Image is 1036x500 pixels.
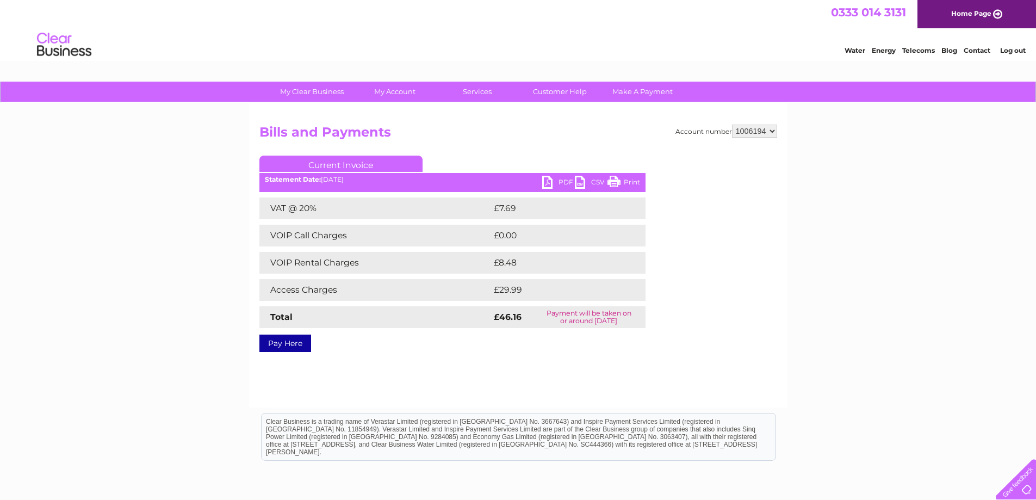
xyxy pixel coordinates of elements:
[259,156,423,172] a: Current Invoice
[575,176,607,192] a: CSV
[36,28,92,61] img: logo.png
[491,225,621,246] td: £0.00
[259,252,491,274] td: VOIP Rental Charges
[259,225,491,246] td: VOIP Call Charges
[532,306,646,328] td: Payment will be taken on or around [DATE]
[964,46,990,54] a: Contact
[262,6,776,53] div: Clear Business is a trading name of Verastar Limited (registered in [GEOGRAPHIC_DATA] No. 3667643...
[845,46,865,54] a: Water
[259,335,311,352] a: Pay Here
[1000,46,1026,54] a: Log out
[350,82,439,102] a: My Account
[607,176,640,192] a: Print
[542,176,575,192] a: PDF
[902,46,935,54] a: Telecoms
[515,82,605,102] a: Customer Help
[872,46,896,54] a: Energy
[491,197,620,219] td: £7.69
[265,175,321,183] b: Statement Date:
[675,125,777,138] div: Account number
[494,312,522,322] strong: £46.16
[259,197,491,219] td: VAT @ 20%
[270,312,293,322] strong: Total
[491,279,624,301] td: £29.99
[259,279,491,301] td: Access Charges
[831,5,906,19] a: 0333 014 3131
[259,125,777,145] h2: Bills and Payments
[432,82,522,102] a: Services
[491,252,621,274] td: £8.48
[941,46,957,54] a: Blog
[267,82,357,102] a: My Clear Business
[598,82,687,102] a: Make A Payment
[259,176,646,183] div: [DATE]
